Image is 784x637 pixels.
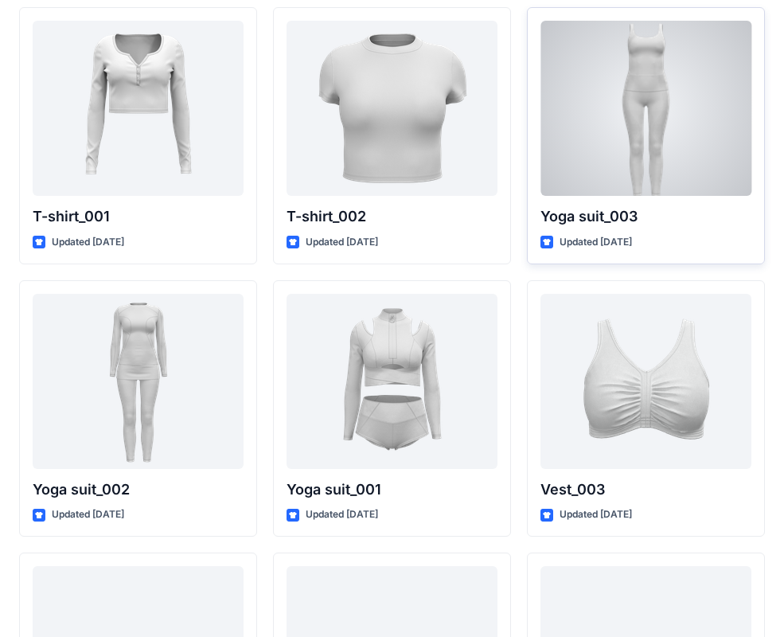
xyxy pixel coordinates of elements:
[540,205,751,228] p: Yoga suit_003
[52,234,124,251] p: Updated [DATE]
[560,506,632,523] p: Updated [DATE]
[540,21,751,196] a: Yoga suit_003
[540,294,751,469] a: Vest_003
[560,234,632,251] p: Updated [DATE]
[540,479,751,501] p: Vest_003
[33,294,244,469] a: Yoga suit_002
[33,21,244,196] a: T-shirt_001
[287,205,497,228] p: T-shirt_002
[306,234,378,251] p: Updated [DATE]
[306,506,378,523] p: Updated [DATE]
[33,205,244,228] p: T-shirt_001
[52,506,124,523] p: Updated [DATE]
[287,294,497,469] a: Yoga suit_001
[287,479,497,501] p: Yoga suit_001
[33,479,244,501] p: Yoga suit_002
[287,21,497,196] a: T-shirt_002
